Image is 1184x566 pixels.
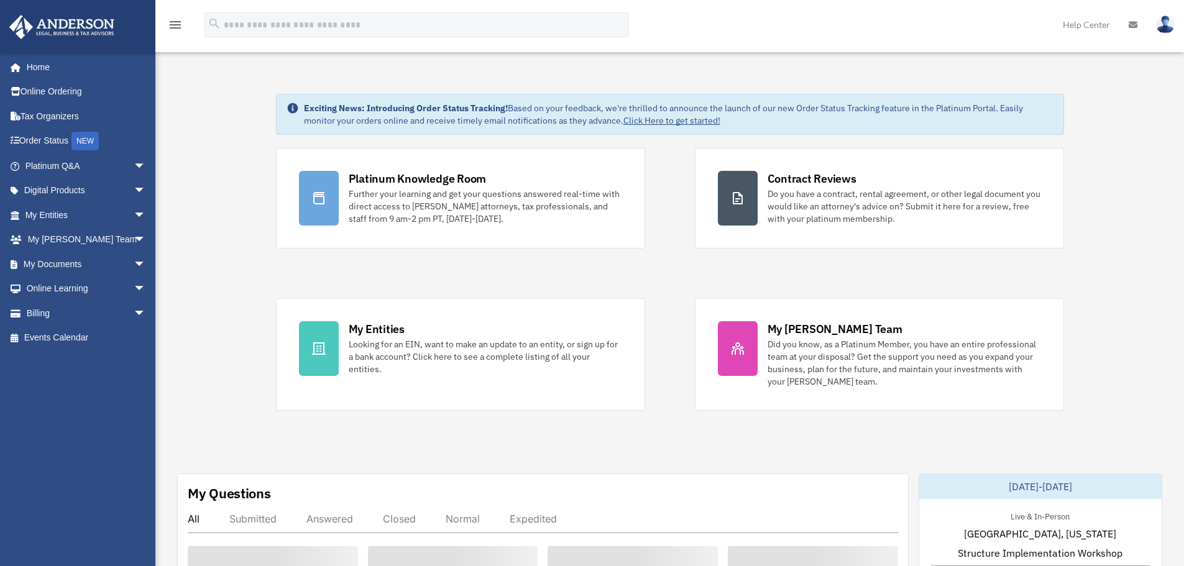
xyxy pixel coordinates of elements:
strong: Exciting News: Introducing Order Status Tracking! [304,103,508,114]
a: Tax Organizers [9,104,165,129]
div: Contract Reviews [768,171,856,186]
div: [DATE]-[DATE] [919,474,1162,499]
div: Do you have a contract, rental agreement, or other legal document you would like an attorney's ad... [768,188,1041,225]
div: Expedited [510,513,557,525]
div: Live & In-Person [1001,509,1080,522]
a: Billingarrow_drop_down [9,301,165,326]
span: arrow_drop_down [134,227,158,253]
a: Click Here to get started! [623,115,720,126]
a: My [PERSON_NAME] Team Did you know, as a Platinum Member, you have an entire professional team at... [695,298,1064,411]
div: Normal [446,513,480,525]
span: arrow_drop_down [134,252,158,277]
span: Structure Implementation Workshop [958,545,1122,560]
div: Based on your feedback, we're thrilled to announce the launch of our new Order Status Tracking fe... [304,102,1053,127]
a: My Documentsarrow_drop_down [9,252,165,276]
img: User Pic [1156,16,1175,34]
div: All [188,513,200,525]
img: Anderson Advisors Platinum Portal [6,15,118,39]
i: search [208,17,221,30]
span: [GEOGRAPHIC_DATA], [US_STATE] [964,526,1116,541]
a: Order StatusNEW [9,129,165,154]
div: My [PERSON_NAME] Team [768,321,902,337]
a: Home [9,55,158,80]
span: arrow_drop_down [134,203,158,228]
a: Online Ordering [9,80,165,104]
span: arrow_drop_down [134,301,158,326]
div: Platinum Knowledge Room [349,171,487,186]
i: menu [168,17,183,32]
a: Platinum Knowledge Room Further your learning and get your questions answered real-time with dire... [276,148,645,249]
div: Further your learning and get your questions answered real-time with direct access to [PERSON_NAM... [349,188,622,225]
div: NEW [71,132,99,150]
div: Submitted [229,513,277,525]
a: Online Learningarrow_drop_down [9,276,165,301]
div: My Questions [188,484,271,503]
a: My [PERSON_NAME] Teamarrow_drop_down [9,227,165,252]
a: My Entitiesarrow_drop_down [9,203,165,227]
span: arrow_drop_down [134,178,158,204]
a: Platinum Q&Aarrow_drop_down [9,153,165,178]
a: Contract Reviews Do you have a contract, rental agreement, or other legal document you would like... [695,148,1064,249]
div: Did you know, as a Platinum Member, you have an entire professional team at your disposal? Get th... [768,338,1041,388]
div: Closed [383,513,416,525]
a: menu [168,22,183,32]
span: arrow_drop_down [134,276,158,302]
div: Answered [306,513,353,525]
span: arrow_drop_down [134,153,158,179]
a: Digital Productsarrow_drop_down [9,178,165,203]
a: Events Calendar [9,326,165,350]
div: Looking for an EIN, want to make an update to an entity, or sign up for a bank account? Click her... [349,338,622,375]
div: My Entities [349,321,405,337]
a: My Entities Looking for an EIN, want to make an update to an entity, or sign up for a bank accoun... [276,298,645,411]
